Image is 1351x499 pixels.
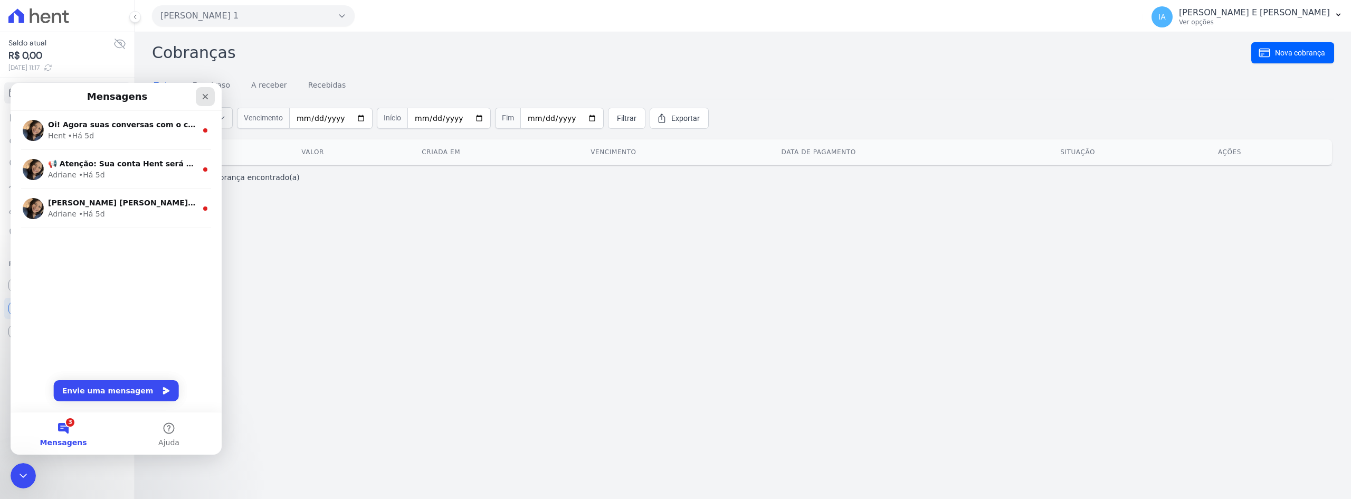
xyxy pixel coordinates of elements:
[1210,139,1332,165] th: Ações
[306,72,348,100] a: Recebidas
[608,108,645,129] a: Filtrar
[68,126,94,137] div: • Há 5d
[8,258,126,270] div: Plataformas
[4,152,130,173] a: Pagamentos
[167,172,300,183] p: Nenhum(a) cobrança encontrado(a)
[377,108,407,129] span: Início
[152,41,1251,64] h2: Cobranças
[37,116,783,124] span: [PERSON_NAME] [PERSON_NAME], Acesse a aba Noticias e fique por dentro das novidades Hent. Acabamo...
[773,139,1052,165] th: Data de pagamento
[106,329,211,372] button: Ajuda
[4,129,130,150] a: Nova transferência
[1251,42,1334,63] a: Nova cobrança
[8,49,113,63] span: R$ 0,00
[152,72,174,100] a: Tudo
[1052,139,1210,165] th: Situação
[152,5,355,26] button: [PERSON_NAME] 1
[37,87,66,98] div: Adriane
[43,297,168,318] button: Envie uma mensagem
[495,108,520,129] span: Fim
[237,108,289,129] span: Vencimento
[154,139,293,165] th: Cliente
[4,106,130,127] a: Extrato
[4,275,130,296] a: Recebíveis
[582,139,773,165] th: Vencimento
[650,108,709,129] a: Exportar
[1143,2,1351,32] button: IA [PERSON_NAME] E [PERSON_NAME] Ver opções
[1158,13,1166,21] span: IA
[30,356,77,363] span: Mensagens
[617,113,636,124] span: Filtrar
[4,199,130,220] a: Clientes
[1275,48,1325,58] span: Nova cobrança
[148,356,169,363] span: Ajuda
[37,126,66,137] div: Adriane
[293,139,413,165] th: Valor
[671,113,700,124] span: Exportar
[4,298,130,319] a: Conta Hent Novidade
[11,463,36,488] iframe: Intercom live chat
[37,37,319,46] span: Oi! Agora suas conversas com o chat ficam aqui. Clique para falar...
[191,72,232,100] a: Em atraso
[11,83,222,455] iframe: Intercom live chat
[8,63,113,72] span: [DATE] 11:17
[8,37,113,49] span: Saldo atual
[4,175,130,196] a: Troca de Arquivos
[68,87,94,98] div: • Há 5d
[37,48,55,59] div: Hent
[12,115,33,136] img: Profile image for Adriane
[4,82,130,103] a: Cobranças
[249,72,289,100] a: A receber
[1179,7,1330,18] p: [PERSON_NAME] E [PERSON_NAME]
[413,139,582,165] th: Criada em
[1179,18,1330,26] p: Ver opções
[4,222,130,243] a: Negativação
[58,48,84,59] div: • Há 5d
[12,76,33,97] img: Profile image for Adriane
[8,82,126,342] nav: Sidebar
